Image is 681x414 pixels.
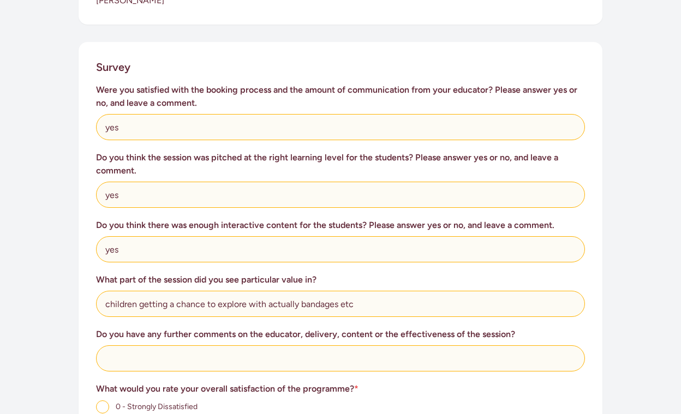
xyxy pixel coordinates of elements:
h3: What would you rate your overall satisfaction of the programme? [96,382,585,395]
h3: Were you satisfied with the booking process and the amount of communication from your educator? P... [96,83,585,110]
span: 0 - Strongly Dissatisfied [116,402,198,411]
h3: Do you have any further comments on the educator, delivery, content or the effectiveness of the s... [96,328,585,341]
h3: Do you think the session was pitched at the right learning level for the students? Please answer ... [96,151,585,177]
h3: What part of the session did you see particular value in? [96,273,585,286]
input: 0 - Strongly Dissatisfied [96,400,109,413]
h2: Survey [96,59,130,75]
h3: Do you think there was enough interactive content for the students? Please answer yes or no, and ... [96,219,585,232]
